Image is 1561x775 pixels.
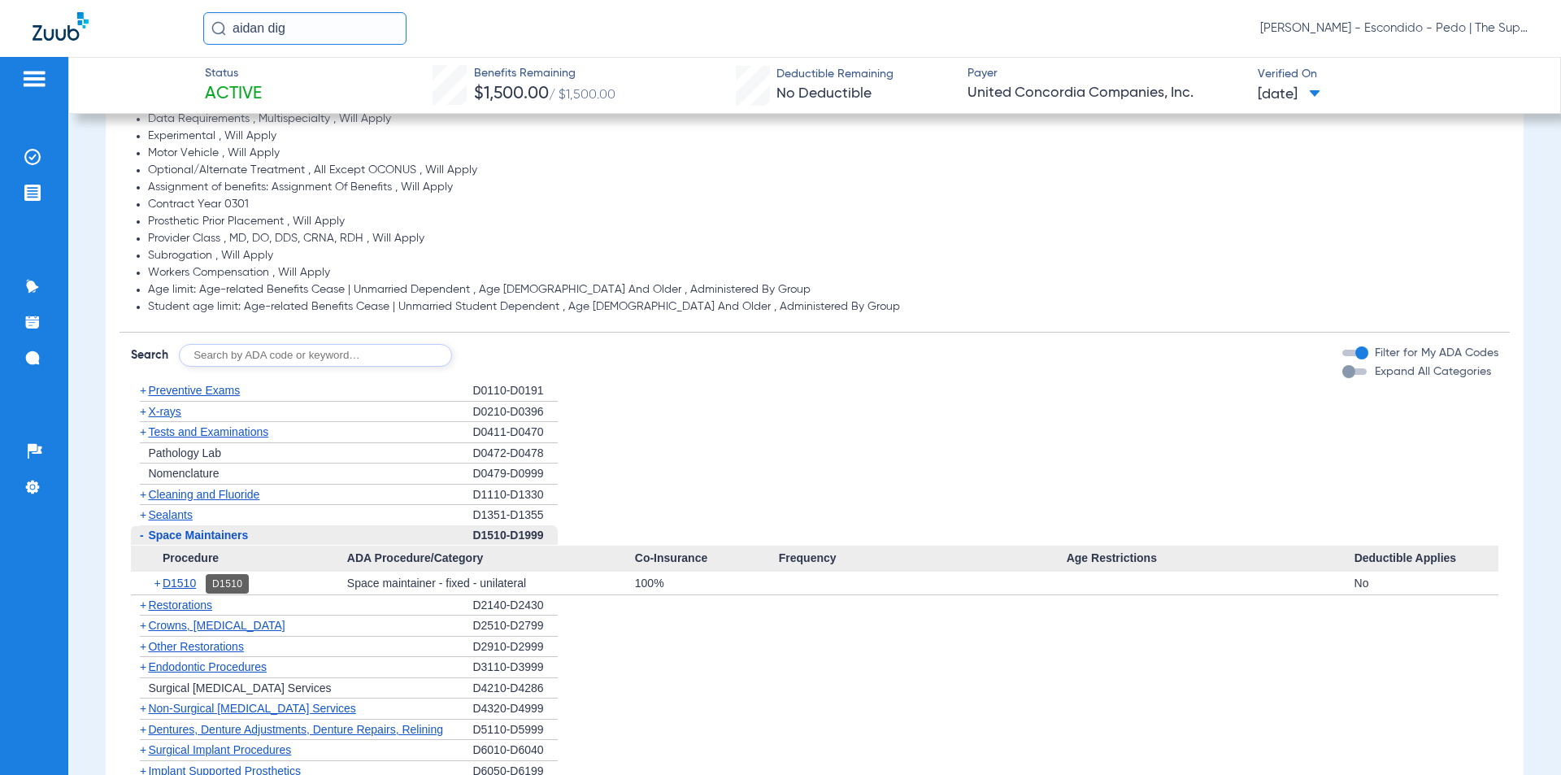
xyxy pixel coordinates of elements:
[148,508,192,521] span: Sealants
[148,723,443,736] span: Dentures, Denture Adjustments, Denture Repairs, Relining
[140,384,146,397] span: +
[140,619,146,632] span: +
[140,405,146,418] span: +
[472,485,558,506] div: D1110-D1330
[1258,85,1320,105] span: [DATE]
[205,65,262,82] span: Status
[148,232,1498,246] li: Provider Class , MD, DO, DDS, CRNA, RDH , Will Apply
[347,546,635,572] span: ADA Procedure/Category
[148,425,268,438] span: Tests and Examinations
[148,384,240,397] span: Preventive Exams
[635,546,779,572] span: Co-Insurance
[140,488,146,501] span: +
[148,163,1498,178] li: Optional/Alternate Treatment , All Except OCONUS , Will Apply
[140,723,146,736] span: +
[148,743,291,756] span: Surgical Implant Procedures
[148,640,244,653] span: Other Restorations
[472,402,558,423] div: D0210-D0396
[131,347,168,364] span: Search
[179,344,452,367] input: Search by ADA code or keyword…
[1375,366,1491,377] span: Expand All Categories
[1354,572,1498,594] div: No
[549,89,615,102] span: / $1,500.00
[140,529,144,542] span: -
[21,69,47,89] img: hamburger-icon
[148,198,1498,212] li: Contract Year 0301
[148,702,355,715] span: Non-Surgical [MEDICAL_DATA] Services
[1258,66,1534,83] span: Verified On
[154,572,163,594] span: +
[148,129,1498,144] li: Experimental , Will Apply
[148,467,219,480] span: Nomenclature
[205,83,262,106] span: Active
[148,405,180,418] span: X-rays
[148,181,1498,195] li: Assignment of benefits: Assignment Of Benefits , Will Apply
[148,529,248,542] span: Space Maintainers
[472,422,558,443] div: D0411-D0470
[148,619,285,632] span: Crowns, [MEDICAL_DATA]
[472,699,558,720] div: D4320-D4999
[148,215,1498,229] li: Prosthetic Prior Placement , Will Apply
[140,660,146,673] span: +
[148,249,1498,263] li: Subrogation , Will Apply
[163,577,196,590] span: D1510
[474,65,615,82] span: Benefits Remaining
[472,637,558,658] div: D2910-D2999
[472,720,558,741] div: D5110-D5999
[779,546,1067,572] span: Frequency
[472,505,558,525] div: D1351-D1355
[472,595,558,616] div: D2140-D2430
[1067,546,1354,572] span: Age Restrictions
[148,146,1498,161] li: Motor Vehicle , Will Apply
[140,599,146,612] span: +
[131,546,346,572] span: Procedure
[203,12,407,45] input: Search for patients
[472,657,558,678] div: D3110-D3999
[148,488,259,501] span: Cleaning and Fluoride
[206,574,249,594] div: D1510
[140,640,146,653] span: +
[148,660,267,673] span: Endodontic Procedures
[148,681,331,694] span: Surgical [MEDICAL_DATA] Services
[967,65,1244,82] span: Payer
[776,86,872,101] span: No Deductible
[140,702,146,715] span: +
[148,599,212,612] span: Restorations
[472,381,558,402] div: D0110-D0191
[148,283,1498,298] li: Age limit: Age-related Benefits Cease | Unmarried Dependent , Age [DEMOGRAPHIC_DATA] And Older , ...
[472,443,558,464] div: D0472-D0478
[472,525,558,546] div: D1510-D1999
[776,66,894,83] span: Deductible Remaining
[33,12,89,41] img: Zuub Logo
[148,446,221,459] span: Pathology Lab
[474,85,549,102] span: $1,500.00
[472,464,558,485] div: D0479-D0999
[472,740,558,761] div: D6010-D6040
[148,112,1498,127] li: Data Requirements , Multispecialty , Will Apply
[140,425,146,438] span: +
[211,21,226,36] img: Search Icon
[347,572,635,594] div: Space maintainer - fixed - unilateral
[472,678,558,699] div: D4210-D4286
[1480,697,1561,775] iframe: Chat Widget
[967,83,1244,103] span: United Concordia Companies, Inc.
[140,743,146,756] span: +
[472,616,558,637] div: D2510-D2799
[140,508,146,521] span: +
[1354,546,1498,572] span: Deductible Applies
[1372,345,1498,362] label: Filter for My ADA Codes
[148,300,1498,315] li: Student age limit: Age-related Benefits Cease | Unmarried Student Dependent , Age [DEMOGRAPHIC_DA...
[1260,20,1528,37] span: [PERSON_NAME] - Escondido - Pedo | The Super Dentists
[148,266,1498,281] li: Workers Compensation , Will Apply
[635,572,779,594] div: 100%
